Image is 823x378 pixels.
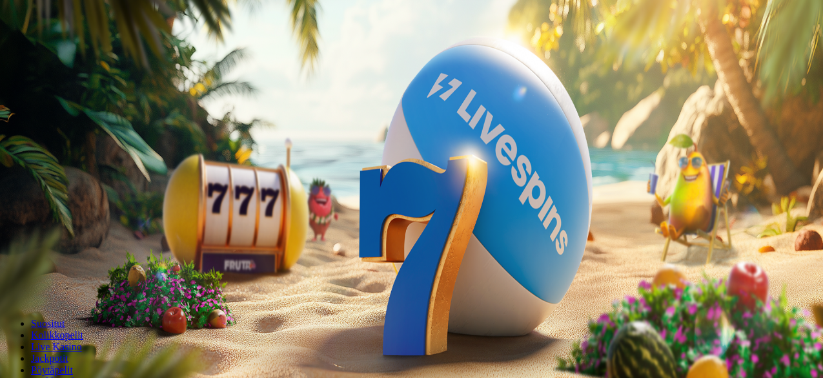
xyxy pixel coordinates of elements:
[31,364,73,375] a: Pöytäpelit
[31,318,65,329] a: Suositut
[31,341,82,352] a: Live Kasino
[31,353,68,364] a: Jackpotit
[31,330,83,341] a: Kolikkopelit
